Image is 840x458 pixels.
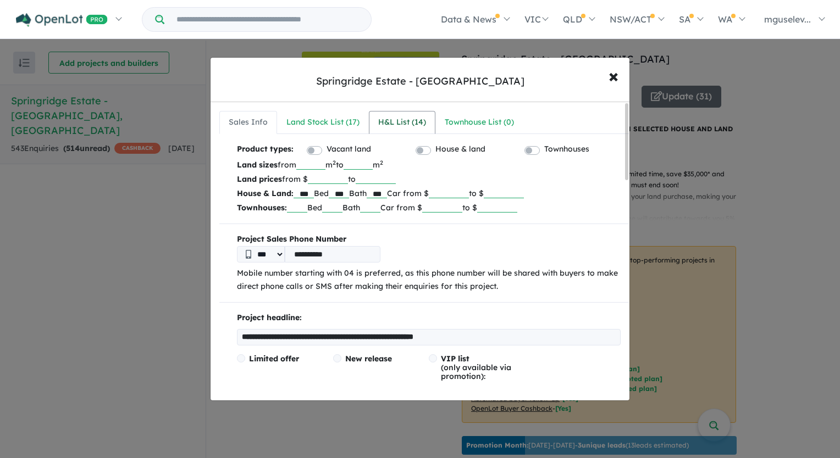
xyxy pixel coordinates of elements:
[435,143,485,156] label: House & land
[445,116,514,129] div: Townhouse List ( 0 )
[333,159,336,166] sup: 2
[345,354,392,364] span: New release
[237,143,294,158] b: Product types:
[764,14,811,25] span: mguselev...
[237,200,621,215] p: Bed Bath Car from $ to $
[237,267,621,293] p: Mobile number starting with 04 is preferred, as this phone number will be shared with buyers to m...
[16,13,108,27] img: Openlot PRO Logo White
[441,354,511,381] span: (only available via promotion):
[237,172,621,186] p: from $ to
[237,398,621,411] p: Selling points:
[286,116,360,129] div: Land Stock List ( 17 )
[609,64,618,87] span: ×
[167,8,369,31] input: Try estate name, suburb, builder or developer
[380,159,383,166] sup: 2
[237,160,278,170] b: Land sizes
[229,116,268,129] div: Sales Info
[441,354,469,364] span: VIP list
[237,188,294,198] b: House & Land:
[316,74,524,88] div: Springridge Estate - [GEOGRAPHIC_DATA]
[249,354,299,364] span: Limited offer
[237,158,621,172] p: from m to m
[237,233,621,246] b: Project Sales Phone Number
[378,116,426,129] div: H&L List ( 14 )
[237,311,621,325] p: Project headline:
[237,186,621,200] p: Bed Bath Car from $ to $
[246,250,251,259] img: Phone icon
[544,143,589,156] label: Townhouses
[327,143,371,156] label: Vacant land
[237,203,287,213] b: Townhouses:
[237,174,282,184] b: Land prices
